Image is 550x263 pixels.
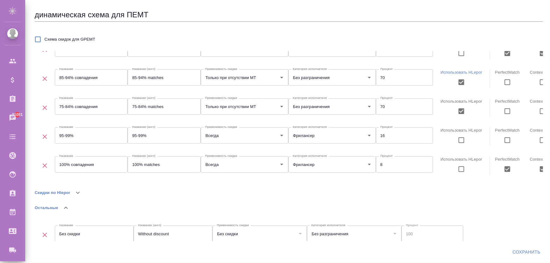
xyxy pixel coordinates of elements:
span: 31081 [8,111,26,118]
button: Удалить [35,73,55,84]
button: Open [277,131,286,140]
span: Схема скидок для GPEMT [44,36,95,43]
button: Open [365,102,374,111]
label: PerfectMatch [495,157,520,162]
a: 31081 [2,110,24,126]
label: Использовать HLepor [441,99,482,104]
label: PerfectMatch [495,99,520,104]
button: Сохранить [510,246,543,258]
button: Open [365,73,374,82]
button: Удалить [35,131,55,142]
label: Использовать HLepor [441,128,482,133]
label: Использовать HLepor [441,157,482,162]
button: Open [365,131,374,140]
button: Удалить [35,160,55,171]
button: Остальные [35,200,58,215]
label: PerfectMatch [495,70,520,75]
button: Open [277,73,286,82]
label: PerfectMatch [495,128,520,133]
button: Скидки по Hlepor [35,185,70,200]
button: Open [365,160,374,169]
button: Open [277,160,286,169]
button: Удалить [35,102,55,113]
label: Использовать HLepor [441,70,482,75]
span: Сохранить [512,248,541,256]
button: Open [277,102,286,111]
